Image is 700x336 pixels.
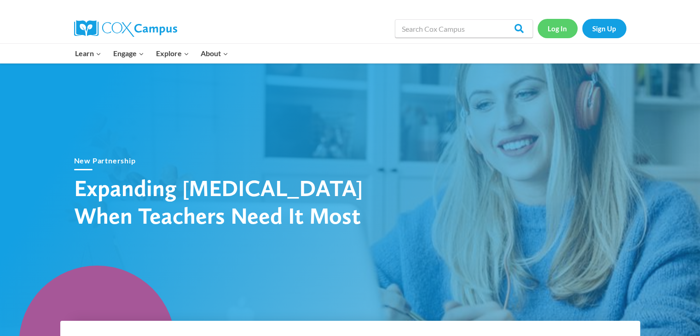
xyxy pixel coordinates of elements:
a: New Partnership [74,156,136,165]
button: Child menu of Learn [69,44,108,63]
nav: Secondary Navigation [538,19,626,38]
button: Child menu of Explore [150,44,195,63]
h1: Expanding [MEDICAL_DATA] When Teachers Need It Most [74,174,396,229]
button: Child menu of About [195,44,234,63]
button: Child menu of Engage [107,44,150,63]
nav: Primary Navigation [69,44,234,63]
img: Cox Campus [74,20,177,37]
input: Search Cox Campus [395,19,533,38]
a: Sign Up [582,19,626,38]
a: Log In [538,19,578,38]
